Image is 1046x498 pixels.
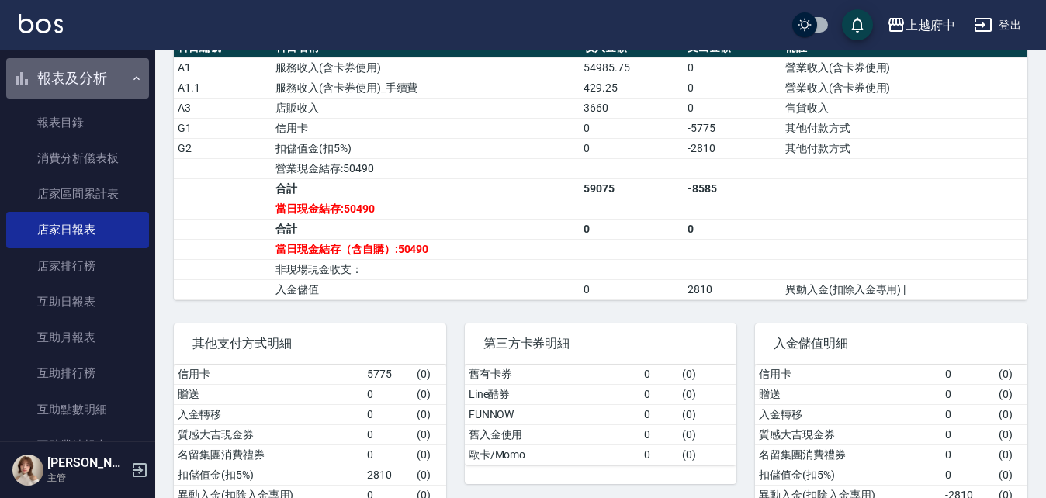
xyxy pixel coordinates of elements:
td: ( 0 ) [413,404,446,424]
td: 0 [580,279,683,299]
td: 信用卡 [272,118,580,138]
td: 0 [941,384,995,404]
td: Line酷券 [465,384,641,404]
td: 0 [684,78,781,98]
td: 信用卡 [174,365,363,385]
td: ( 0 ) [678,365,736,385]
td: FUNNOW [465,404,641,424]
td: 扣儲值金(扣5%) [272,138,580,158]
td: 營業收入(含卡券使用) [781,57,1027,78]
td: ( 0 ) [995,424,1027,444]
td: 服務收入(含卡券使用)_手續費 [272,78,580,98]
td: 0 [684,219,781,239]
td: 0 [363,424,413,444]
td: 0 [941,404,995,424]
a: 互助月報表 [6,320,149,355]
td: ( 0 ) [678,404,736,424]
td: 服務收入(含卡券使用) [272,57,580,78]
td: A1 [174,57,272,78]
table: a dense table [465,365,737,465]
td: 異動入金(扣除入金專用) | [781,279,1027,299]
td: -8585 [684,178,781,199]
td: 舊有卡券 [465,365,641,385]
td: 0 [941,465,995,485]
p: 主管 [47,471,126,485]
td: 2810 [684,279,781,299]
td: 0 [363,404,413,424]
a: 互助業績報表 [6,427,149,463]
span: 其他支付方式明細 [192,336,428,351]
td: 扣儲值金(扣5%) [755,465,941,485]
td: 0 [640,444,678,465]
td: 0 [580,138,683,158]
td: -2810 [684,138,781,158]
td: 質感大吉現金券 [755,424,941,444]
div: 上越府中 [906,16,955,35]
td: 5775 [363,365,413,385]
td: 0 [684,57,781,78]
td: 0 [941,444,995,465]
td: 0 [640,404,678,424]
a: 互助日報表 [6,284,149,320]
td: 54985.75 [580,57,683,78]
td: 贈送 [755,384,941,404]
button: 登出 [968,11,1027,40]
td: 2810 [363,465,413,485]
a: 互助點數明細 [6,392,149,427]
td: ( 0 ) [678,384,736,404]
td: 0 [684,98,781,118]
td: 0 [640,384,678,404]
td: 質感大吉現金券 [174,424,363,444]
td: 營業收入(含卡券使用) [781,78,1027,98]
td: 當日現金結存:50490 [272,199,580,219]
td: 名留集團消費禮券 [174,444,363,465]
td: 非現場現金收支： [272,259,580,279]
td: 店販收入 [272,98,580,118]
td: ( 0 ) [995,384,1027,404]
td: 信用卡 [755,365,941,385]
a: 互助排行榜 [6,355,149,391]
td: ( 0 ) [995,465,1027,485]
span: 第三方卡券明細 [483,336,719,351]
td: ( 0 ) [995,444,1027,465]
td: ( 0 ) [413,424,446,444]
td: 歐卡/Momo [465,444,641,465]
td: 舊入金使用 [465,424,641,444]
td: ( 0 ) [413,444,446,465]
td: ( 0 ) [995,404,1027,424]
td: 營業現金結存:50490 [272,158,580,178]
h5: [PERSON_NAME] [47,455,126,471]
td: 售貨收入 [781,98,1027,118]
td: G2 [174,138,272,158]
img: Person [12,455,43,486]
td: 0 [941,424,995,444]
td: -5775 [684,118,781,138]
td: 贈送 [174,384,363,404]
td: 3660 [580,98,683,118]
img: Logo [19,14,63,33]
a: 店家排行榜 [6,248,149,284]
td: ( 0 ) [413,384,446,404]
td: ( 0 ) [995,365,1027,385]
td: ( 0 ) [678,424,736,444]
td: 扣儲值金(扣5%) [174,465,363,485]
td: A1.1 [174,78,272,98]
button: save [842,9,873,40]
a: 店家區間累計表 [6,176,149,212]
a: 報表目錄 [6,105,149,140]
td: 當日現金結存（含自購）:50490 [272,239,580,259]
td: G1 [174,118,272,138]
td: 59075 [580,178,683,199]
td: 0 [640,365,678,385]
a: 店家日報表 [6,212,149,247]
td: 0 [363,384,413,404]
button: 報表及分析 [6,58,149,99]
td: 入金轉移 [755,404,941,424]
td: 合計 [272,219,580,239]
td: 0 [640,424,678,444]
td: ( 0 ) [678,444,736,465]
td: 入金儲值 [272,279,580,299]
td: ( 0 ) [413,465,446,485]
td: 429.25 [580,78,683,98]
td: 其他付款方式 [781,118,1027,138]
